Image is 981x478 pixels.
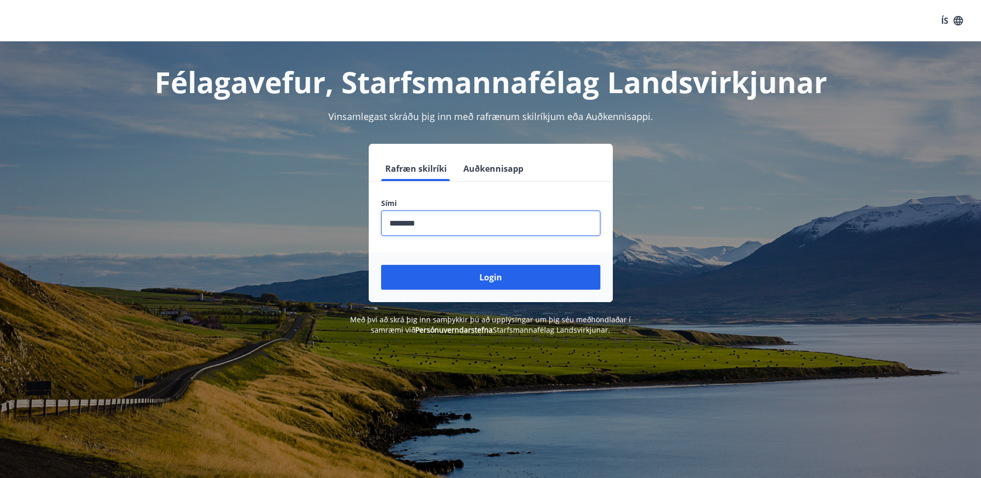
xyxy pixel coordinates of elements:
span: Vinsamlegast skráðu þig inn með rafrænum skilríkjum eða Auðkennisappi. [328,110,653,123]
a: Persónuverndarstefna [415,325,493,335]
button: Rafræn skilríki [381,156,451,181]
label: Sími [381,198,600,208]
button: Login [381,265,600,290]
h1: Félagavefur, Starfsmannafélag Landsvirkjunar [131,62,851,101]
button: ÍS [935,11,969,30]
button: Auðkennisapp [459,156,527,181]
span: Með því að skrá þig inn samþykkir þú að upplýsingar um þig séu meðhöndlaðar í samræmi við Starfsm... [350,315,631,335]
